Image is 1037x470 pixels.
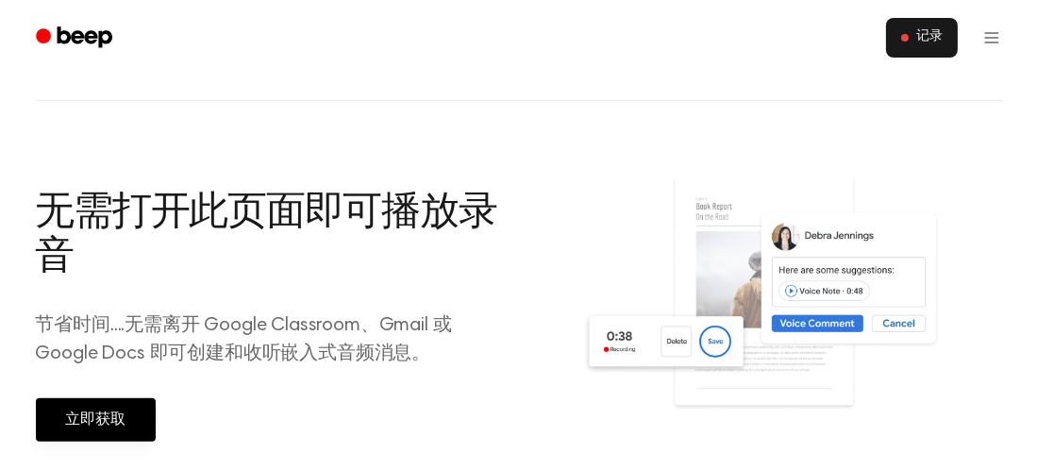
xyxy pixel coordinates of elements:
a: 立即获取 [36,398,156,442]
font: 立即获取 [66,412,125,428]
font: 无需打开此页面即可播放录音 [36,193,497,277]
a: 嘟 [23,20,129,57]
button: 打开菜单 [969,15,1014,60]
font: 记录 [916,30,943,43]
img: 文档和录音小部件上的语音评论 [582,174,1001,451]
font: 节省时间....无需离开 Google Classroom、Gmail 或 Google Docs 即可创建和收听嵌入式音频消息。 [36,316,452,363]
button: 记录 [886,18,958,58]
